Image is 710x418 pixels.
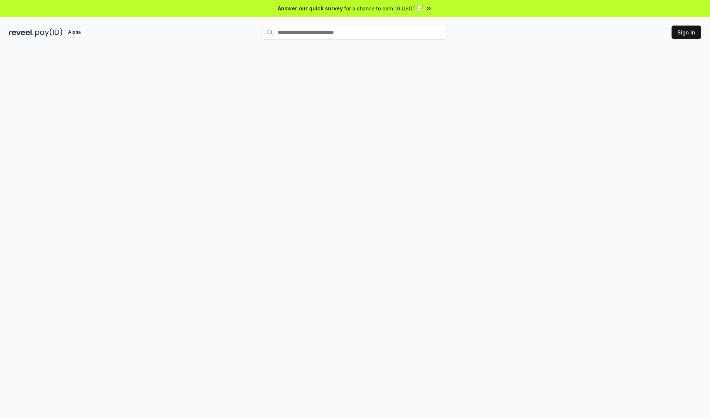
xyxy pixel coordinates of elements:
button: Sign In [672,26,701,39]
span: for a chance to earn 10 USDT 📝 [344,4,423,12]
span: Answer our quick survey [278,4,343,12]
img: pay_id [35,28,62,37]
img: reveel_dark [9,28,34,37]
div: Alpha [64,28,85,37]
